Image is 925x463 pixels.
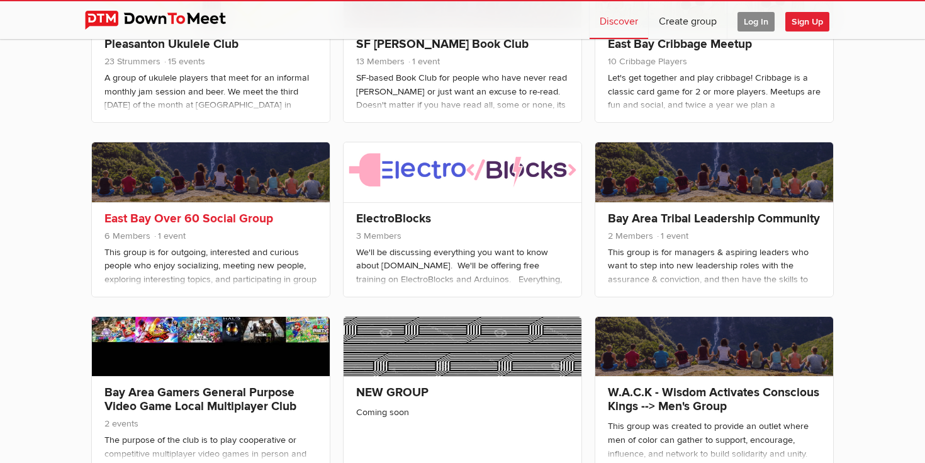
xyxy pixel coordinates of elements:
[104,56,160,67] span: 23 Strummers
[356,231,401,241] span: 3 Members
[590,1,648,39] a: Discover
[656,231,688,241] span: 1 event
[608,211,820,226] a: Bay Area Tribal Leadership Community
[608,385,819,414] a: W.A.C.K - Wisdom Activates Conscious Kings --> Men's Group
[356,406,569,420] div: Coming soon
[104,37,238,52] a: Pleasanton Ukulele Club
[104,71,317,207] div: A group of ukulele players that meet for an informal monthly jam session and beer. We meet the th...
[608,231,653,241] span: 2 Members
[356,37,529,52] a: SF [PERSON_NAME] Book Club
[356,246,569,300] div: We'll be discussing everything you want to know about [DOMAIN_NAME]. We'll be offering free train...
[104,418,138,429] span: 2 events
[727,1,785,39] a: Log In
[737,12,775,31] span: Log In
[104,211,273,226] a: East Bay Over 60 Social Group
[153,231,186,241] span: 1 event
[356,385,429,400] a: NEW GROUP
[356,71,569,139] div: SF-based Book Club for people who have never read [PERSON_NAME] or just want an excuse to re-read...
[104,231,150,241] span: 6 Members
[163,56,205,67] span: 15 events
[608,37,752,52] a: East Bay Cribbage Meetup
[608,56,687,67] span: 10 Cribbage Players
[104,385,296,414] a: Bay Area Gamers General Purpose Video Game Local Multiplayer Club
[407,56,440,67] span: 1 event
[356,211,431,226] a: ElectroBlocks
[785,12,829,31] span: Sign Up
[104,246,317,437] div: This group is for outgoing, interested and curious people who enjoy socializing, meeting new peop...
[649,1,727,39] a: Create group
[785,1,839,39] a: Sign Up
[356,56,405,67] span: 13 Members
[85,11,245,30] img: DownToMeet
